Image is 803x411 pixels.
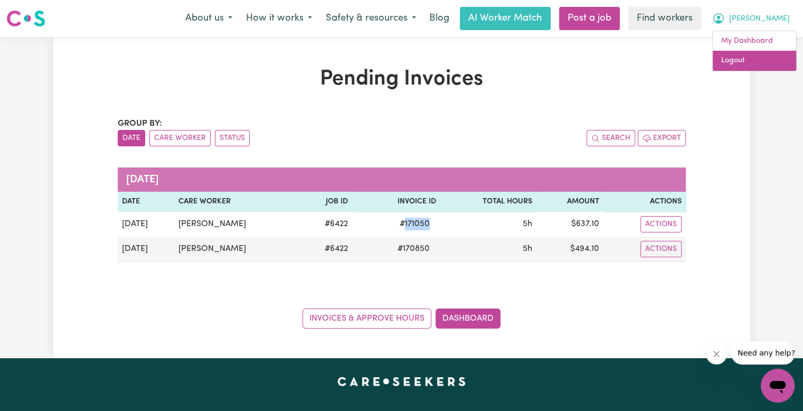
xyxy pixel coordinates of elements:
button: sort invoices by care worker [149,130,211,146]
button: Actions [640,216,682,232]
span: # 170850 [391,242,436,255]
span: 5 hours [523,245,532,253]
button: Search [587,130,635,146]
button: sort invoices by paid status [215,130,250,146]
a: Find workers [628,7,701,30]
a: Dashboard [436,309,500,329]
td: [DATE] [118,237,174,262]
iframe: Close message [706,343,727,365]
td: $ 494.10 [536,237,603,262]
button: sort invoices by date [118,130,145,146]
a: Post a job [559,7,620,30]
iframe: Button to launch messaging window [761,369,795,403]
a: Careseekers logo [6,6,45,31]
a: Careseekers home page [337,377,466,386]
td: [PERSON_NAME] [174,237,300,262]
td: [PERSON_NAME] [174,212,300,237]
button: My Account [705,7,797,30]
span: [PERSON_NAME] [729,13,790,25]
button: Actions [640,241,682,257]
td: [DATE] [118,212,174,237]
span: # 171050 [393,218,436,230]
h1: Pending Invoices [118,67,686,92]
td: $ 637.10 [536,212,603,237]
a: My Dashboard [713,31,796,51]
a: Invoices & Approve Hours [303,309,431,329]
th: Job ID [300,192,352,212]
th: Actions [603,192,685,212]
th: Total Hours [440,192,536,212]
caption: [DATE] [118,167,686,192]
th: Invoice ID [352,192,440,212]
a: Blog [423,7,456,30]
button: Export [638,130,686,146]
a: Logout [713,51,796,71]
th: Date [118,192,174,212]
img: Careseekers logo [6,9,45,28]
th: Amount [536,192,603,212]
th: Care Worker [174,192,300,212]
iframe: Message from company [731,341,795,365]
td: # 6422 [300,237,352,262]
button: How it works [239,7,319,30]
button: Safety & resources [319,7,423,30]
a: AI Worker Match [460,7,551,30]
span: Group by: [118,119,162,128]
td: # 6422 [300,212,352,237]
button: About us [178,7,239,30]
span: 5 hours [523,220,532,228]
div: My Account [712,31,797,71]
span: Need any help? [6,7,64,16]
